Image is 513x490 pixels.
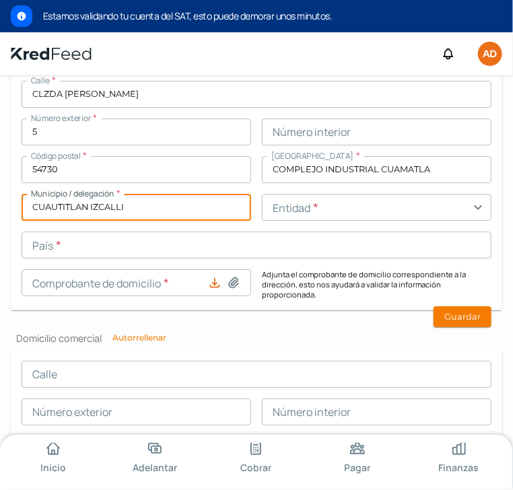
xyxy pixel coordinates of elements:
span: Inicio [40,459,66,476]
span: [GEOGRAPHIC_DATA] [271,150,354,162]
a: Adelantar [141,438,168,477]
span: Adelantar [133,459,177,476]
a: Cobrar [242,438,269,477]
span: Pagar [345,459,371,476]
a: Finanzas [446,438,473,477]
span: Código postal [31,150,81,162]
p: Adjunta el comprobante de domicilio correspondiente a la dirección, esto nos ayudará a validar la... [262,269,491,300]
h2: Domicilio comercial [11,332,502,345]
span: Finanzas [439,459,479,476]
span: Municipio / delegación [31,188,114,199]
a: Inicio [40,438,67,477]
button: Guardar [434,306,491,327]
span: Número exterior [31,112,91,124]
span: Cobrar [240,459,271,476]
span: AD [483,46,497,63]
span: Estamos validando tu cuenta del SAT, esto puede demorar unos minutos. [43,8,502,24]
button: Autorrellenar [112,334,166,342]
a: Pagar [344,438,371,477]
